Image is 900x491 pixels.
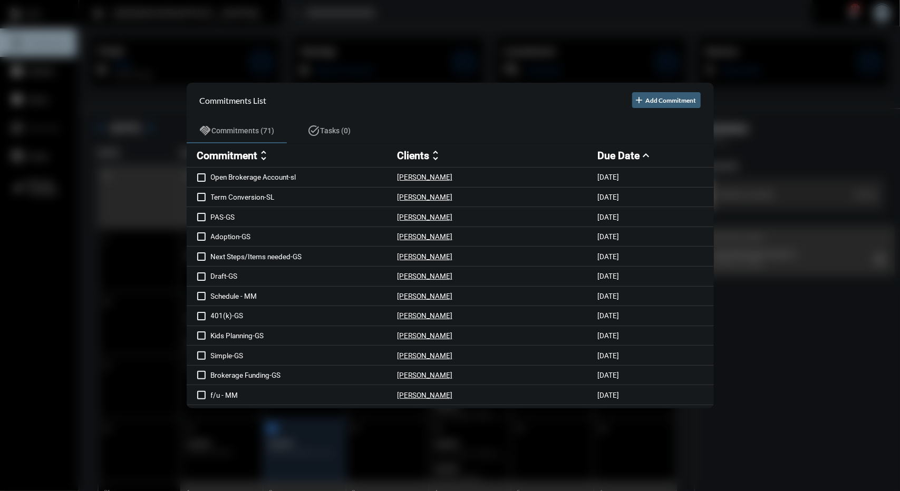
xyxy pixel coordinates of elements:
[598,331,620,340] p: [DATE]
[211,311,398,320] p: 401(k)-GS
[598,252,620,261] p: [DATE]
[398,371,453,379] p: [PERSON_NAME]
[211,252,398,261] p: Next Steps/Items needed-GS
[398,173,453,181] p: [PERSON_NAME]
[598,371,620,379] p: [DATE]
[211,391,398,399] p: f/u - MM
[398,311,453,320] p: [PERSON_NAME]
[598,150,640,162] h2: Due Date
[598,193,620,201] p: [DATE]
[199,124,212,137] mat-icon: handshake
[430,149,442,162] mat-icon: unfold_more
[212,126,275,135] span: Commitments (71)
[640,149,653,162] mat-icon: expand_less
[598,213,620,221] p: [DATE]
[634,95,645,105] mat-icon: add
[211,331,398,340] p: Kids Planning-GS
[598,391,620,399] p: [DATE]
[398,252,453,261] p: [PERSON_NAME]
[598,173,620,181] p: [DATE]
[598,311,620,320] p: [DATE]
[211,371,398,379] p: Brokerage Funding-GS
[258,149,270,162] mat-icon: unfold_more
[398,292,453,300] p: [PERSON_NAME]
[211,292,398,300] p: Schedule - MM
[200,95,267,105] h2: Commitments List
[598,292,620,300] p: [DATE]
[598,272,620,280] p: [DATE]
[398,150,430,162] h2: Clients
[321,126,351,135] span: Tasks (0)
[308,124,321,137] mat-icon: task_alt
[211,213,398,221] p: PAS-GS
[398,213,453,221] p: [PERSON_NAME]
[632,92,701,108] button: Add Commitment
[211,173,398,181] p: Open Brokerage Account-sl
[398,391,453,399] p: [PERSON_NAME]
[398,232,453,241] p: [PERSON_NAME]
[398,193,453,201] p: [PERSON_NAME]
[398,272,453,280] p: [PERSON_NAME]
[398,331,453,340] p: [PERSON_NAME]
[598,351,620,360] p: [DATE]
[598,232,620,241] p: [DATE]
[211,272,398,280] p: Draft-GS
[211,232,398,241] p: Adoption-GS
[398,351,453,360] p: [PERSON_NAME]
[211,193,398,201] p: Term Conversion-SL
[197,150,258,162] h2: Commitment
[211,351,398,360] p: Simple-GS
